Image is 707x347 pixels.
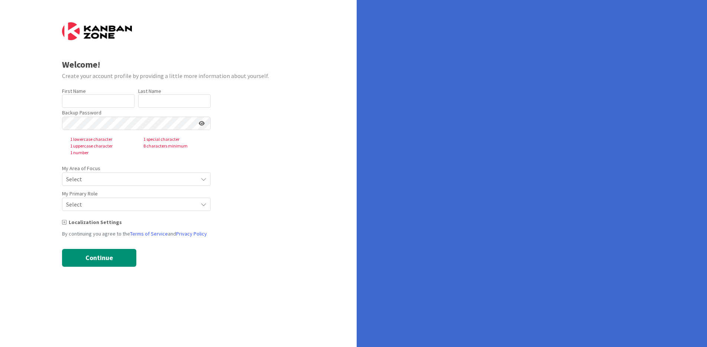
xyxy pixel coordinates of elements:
span: 1 lowercase character [64,136,137,143]
label: First Name [62,88,86,94]
span: Select [66,174,194,184]
span: 1 uppercase character [64,143,137,149]
label: Backup Password [62,109,101,117]
label: My Primary Role [62,190,98,198]
a: Terms of Service [130,230,168,237]
span: Select [66,199,194,210]
a: Privacy Policy [176,230,207,237]
div: Localization Settings [62,218,295,226]
span: 1 number [64,149,137,156]
label: My Area of Focus [62,165,100,172]
div: Welcome! [62,58,295,71]
button: Continue [62,249,136,267]
div: Create your account profile by providing a little more information about yourself. [62,71,295,80]
span: 1 special character [137,136,211,143]
div: By continuing you agree to the and [62,230,295,238]
label: Last Name [138,88,161,94]
span: 8 characters minimum [137,143,211,149]
img: Kanban Zone [62,22,132,40]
